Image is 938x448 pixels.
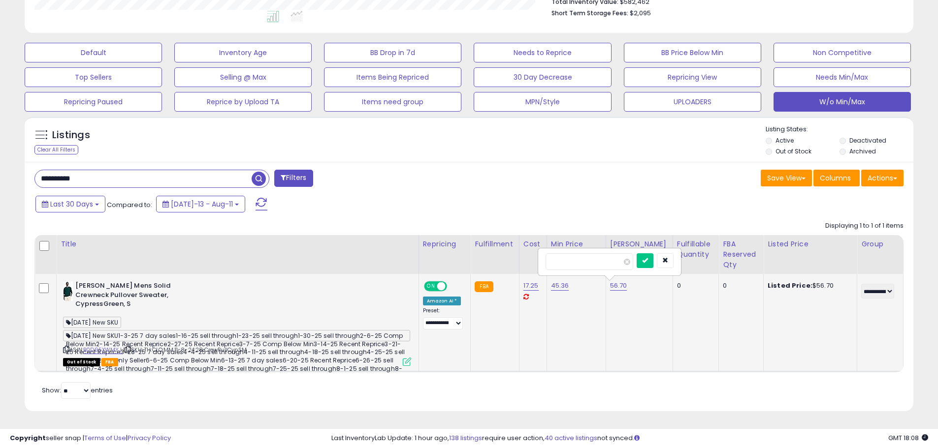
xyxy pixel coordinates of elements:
button: BB Price Below Min [624,43,761,62]
span: Show: entries [42,386,113,395]
button: 30 Day Decrease [474,67,611,87]
span: $2,095 [630,8,651,18]
button: Selling @ Max [174,67,312,87]
strong: Copyright [10,433,46,443]
div: Displaying 1 to 1 of 1 items [825,221,904,231]
div: FBA Reserved Qty [723,239,759,270]
button: Items need group [324,92,461,112]
a: Privacy Policy [128,433,171,443]
button: MPN/Style [474,92,611,112]
div: Title [61,239,415,249]
a: 45.36 [551,281,569,291]
label: Archived [849,147,876,155]
b: [PERSON_NAME] Mens Solid Crewneck Pullover Sweater, CypressGreen, S [75,281,195,311]
div: [PERSON_NAME] [610,239,669,249]
a: 138 listings [449,433,482,443]
span: [DATE] New SKU [63,317,121,328]
button: Repricing View [624,67,761,87]
div: 0 [677,281,712,290]
button: Top Sellers [25,67,162,87]
div: Min Price [551,239,602,249]
button: Non Competitive [774,43,911,62]
button: Needs Min/Max [774,67,911,87]
a: 40 active listings [545,433,597,443]
div: Fulfillable Quantity [677,239,715,260]
div: 0 [723,281,756,290]
span: 2025-09-11 18:08 GMT [888,433,928,443]
button: Filters [274,170,313,187]
img: 31Fk-Km6cBL._SL40_.jpg [63,281,73,301]
button: Inventory Age [174,43,312,62]
b: Listed Price: [768,281,812,290]
p: Listing States: [766,125,913,134]
a: B0D95XWMYJ [83,346,122,354]
button: Last 30 Days [35,196,105,212]
label: Deactivated [849,136,886,145]
button: Columns [813,170,860,186]
a: Terms of Use [84,433,126,443]
button: Needs to Reprice [474,43,611,62]
span: Columns [820,173,851,183]
span: [DATE] New SKU1-3-25 7 day sales1-16-25 sell through1-23-25 sell through1-30-25 sell through2-6-2... [63,330,410,341]
div: $56.70 [768,281,849,290]
div: Group [861,239,899,249]
span: [DATE]-13 - Aug-11 [171,199,233,209]
small: FBA [475,281,493,292]
label: Out of Stock [776,147,811,155]
div: ASIN: [63,281,411,365]
button: Actions [861,170,904,186]
a: 56.70 [610,281,627,291]
button: [DATE]-13 - Aug-11 [156,196,245,212]
span: Last 30 Days [50,199,93,209]
button: Save View [761,170,812,186]
button: W/o Min/Max [774,92,911,112]
button: Repricing Paused [25,92,162,112]
span: | SKU: TH:CLO:MM:11-8-24:28:CrewPullCypSM [123,346,247,354]
div: Fulfillment [475,239,515,249]
b: Short Term Storage Fees: [551,9,628,17]
span: OFF [445,282,461,291]
a: 17.25 [523,281,539,291]
div: Repricing [423,239,467,249]
button: Items Being Repriced [324,67,461,87]
th: CSV column name: cust_attr_3_Group [857,235,904,274]
div: Cost [523,239,543,249]
button: Reprice by Upload TA [174,92,312,112]
label: Active [776,136,794,145]
span: ON [425,282,437,291]
div: Amazon AI * [423,297,461,305]
h5: Listings [52,128,90,142]
button: UPLOADERS [624,92,761,112]
div: Listed Price [768,239,853,249]
div: Last InventoryLab Update: 1 hour ago, require user action, not synced. [331,434,928,443]
div: Clear All Filters [34,145,78,154]
span: FBA [101,358,118,366]
span: All listings that are currently out of stock and unavailable for purchase on Amazon [63,358,100,366]
button: BB Drop in 7d [324,43,461,62]
button: Default [25,43,162,62]
div: Preset: [423,307,463,329]
div: seller snap | | [10,434,171,443]
span: Compared to: [107,200,152,209]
